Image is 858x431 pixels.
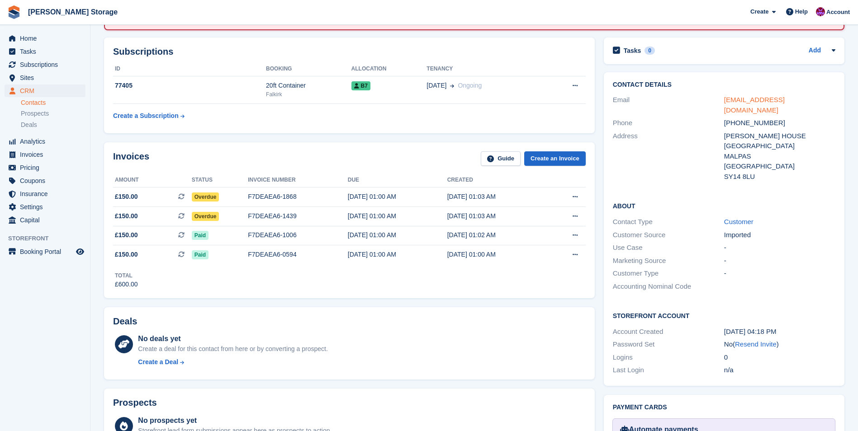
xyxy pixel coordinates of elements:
[427,62,545,76] th: Tenancy
[20,84,74,97] span: CRM
[5,201,85,213] a: menu
[5,245,85,258] a: menu
[138,333,327,344] div: No deals yet
[21,109,85,118] a: Prospects
[192,250,209,259] span: Paid
[115,230,138,240] span: £150.00
[613,243,724,253] div: Use Case
[613,230,724,240] div: Customer Source
[248,192,348,201] div: F7DEAEA6-1868
[5,161,85,174] a: menu
[20,148,74,161] span: Invoices
[20,201,74,213] span: Settings
[348,250,447,259] div: [DATE] 01:00 AM
[427,81,446,90] span: [DATE]
[447,192,547,201] div: [DATE] 01:03 AM
[113,108,185,124] a: Create a Subscription
[724,352,835,363] div: 0
[113,47,586,57] h2: Subscriptions
[458,82,482,89] span: Ongoing
[20,174,74,187] span: Coupons
[5,32,85,45] a: menu
[113,81,266,90] div: 77405
[5,58,85,71] a: menu
[724,118,835,128] div: [PHONE_NUMBER]
[724,243,835,253] div: -
[809,46,821,56] a: Add
[613,281,724,292] div: Accounting Nominal Code
[481,151,521,166] a: Guide
[348,192,447,201] div: [DATE] 01:00 AM
[20,71,74,84] span: Sites
[447,250,547,259] div: [DATE] 01:00 AM
[724,256,835,266] div: -
[113,316,137,327] h2: Deals
[113,62,266,76] th: ID
[248,230,348,240] div: F7DEAEA6-1006
[192,192,219,201] span: Overdue
[113,173,192,187] th: Amount
[138,344,327,354] div: Create a deal for this contact from here or by converting a prospect.
[447,230,547,240] div: [DATE] 01:02 AM
[192,173,248,187] th: Status
[113,151,149,166] h2: Invoices
[5,135,85,148] a: menu
[113,398,157,408] h2: Prospects
[613,339,724,350] div: Password Set
[115,211,138,221] span: £150.00
[138,415,332,426] div: No prospects yet
[750,7,768,16] span: Create
[266,90,351,98] div: Falkirk
[192,212,219,221] span: Overdue
[351,62,427,76] th: Allocation
[7,5,21,19] img: stora-icon-8386f47178a22dfd0bd8f6a31ec36ba5ce8667c1dd55bd0f319d3a0aa187defe.svg
[624,47,641,55] h2: Tasks
[5,71,85,84] a: menu
[138,357,327,367] a: Create a Deal
[266,81,351,90] div: 20ft Container
[138,357,178,367] div: Create a Deal
[20,245,74,258] span: Booking Portal
[724,131,835,141] div: [PERSON_NAME] HOUSE
[5,45,85,58] a: menu
[5,84,85,97] a: menu
[24,5,121,19] a: [PERSON_NAME] Storage
[21,98,85,107] a: Contacts
[613,131,724,182] div: Address
[724,268,835,279] div: -
[524,151,586,166] a: Create an Invoice
[613,217,724,227] div: Contact Type
[613,95,724,115] div: Email
[348,211,447,221] div: [DATE] 01:00 AM
[5,174,85,187] a: menu
[5,148,85,161] a: menu
[20,135,74,148] span: Analytics
[21,109,49,118] span: Prospects
[348,230,447,240] div: [DATE] 01:00 AM
[613,404,835,411] h2: Payment cards
[266,62,351,76] th: Booking
[826,8,850,17] span: Account
[724,365,835,375] div: n/a
[351,81,370,90] span: B7
[724,172,835,182] div: SY14 8LU
[115,192,138,201] span: £150.00
[447,211,547,221] div: [DATE] 01:03 AM
[724,141,835,151] div: [GEOGRAPHIC_DATA]
[5,187,85,200] a: menu
[724,339,835,350] div: No
[733,340,779,348] span: ( )
[5,214,85,226] a: menu
[645,47,655,55] div: 0
[21,120,85,130] a: Deals
[248,211,348,221] div: F7DEAEA6-1439
[613,268,724,279] div: Customer Type
[613,118,724,128] div: Phone
[724,151,835,162] div: MALPAS
[735,340,777,348] a: Resend Invite
[20,214,74,226] span: Capital
[113,111,179,121] div: Create a Subscription
[724,161,835,172] div: [GEOGRAPHIC_DATA]
[21,121,37,129] span: Deals
[8,234,90,243] span: Storefront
